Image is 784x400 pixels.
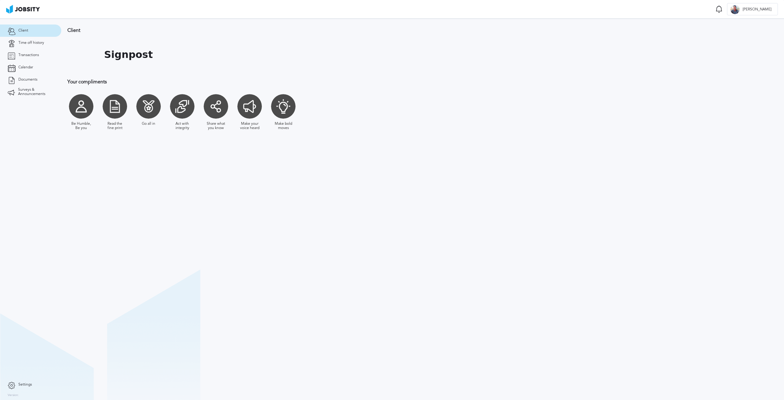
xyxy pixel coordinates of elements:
[171,122,193,130] div: Act with integrity
[6,5,40,13] img: ab4bad089aa723f57921c736e9817d99.png
[18,88,54,96] span: Surveys & Announcements
[18,65,33,70] span: Calendar
[273,122,294,130] div: Make bold moves
[18,383,32,387] span: Settings
[67,79,400,85] h3: Your compliments
[104,49,153,60] h1: Signpost
[18,78,37,82] span: Documents
[67,28,400,33] h3: Client
[239,122,260,130] div: Make your voice heard
[727,3,778,15] button: K[PERSON_NAME]
[730,5,740,14] div: K
[70,122,92,130] div: Be Humble, Be you
[18,41,44,45] span: Time off history
[104,122,126,130] div: Read the fine print
[18,53,39,57] span: Transactions
[740,7,775,12] span: [PERSON_NAME]
[142,122,155,126] div: Go all in
[18,29,28,33] span: Client
[8,394,19,397] label: Version:
[205,122,227,130] div: Share what you know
